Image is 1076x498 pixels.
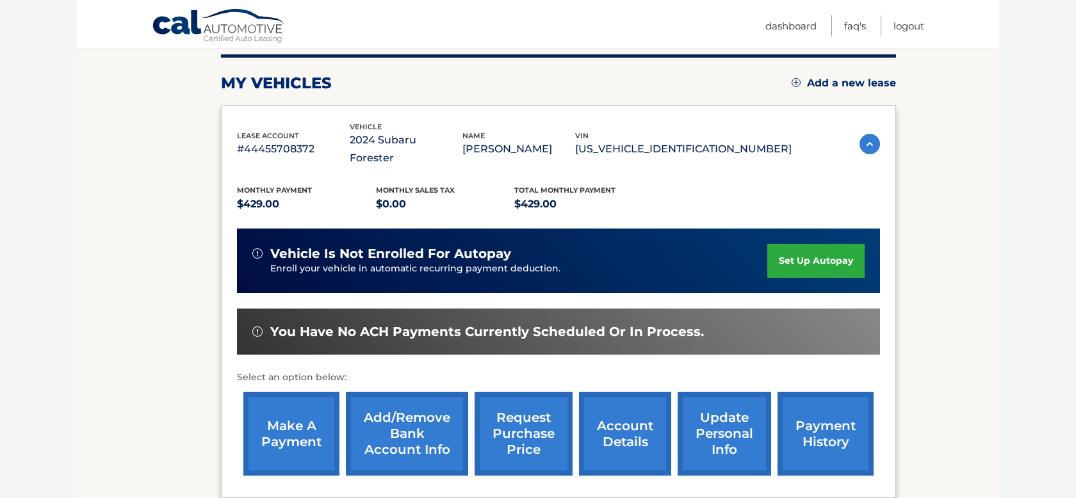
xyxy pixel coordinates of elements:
[237,370,880,385] p: Select an option below:
[575,131,589,140] span: vin
[350,122,382,131] span: vehicle
[765,15,817,36] a: Dashboard
[678,392,771,476] a: update personal info
[860,134,880,154] img: accordion-active.svg
[270,246,511,262] span: vehicle is not enrolled for autopay
[844,15,866,36] a: FAQ's
[514,186,615,195] span: Total Monthly Payment
[579,392,671,476] a: account details
[350,131,462,167] p: 2024 Subaru Forester
[221,74,332,93] h2: my vehicles
[237,140,350,158] p: #44455708372
[252,248,263,259] img: alert-white.svg
[237,131,299,140] span: lease account
[270,324,704,340] span: You have no ACH payments currently scheduled or in process.
[376,186,455,195] span: Monthly sales Tax
[237,186,312,195] span: Monthly Payment
[270,262,767,276] p: Enroll your vehicle in automatic recurring payment deduction.
[893,15,924,36] a: Logout
[462,140,575,158] p: [PERSON_NAME]
[462,131,485,140] span: name
[767,244,865,278] a: set up autopay
[376,195,515,213] p: $0.00
[252,326,263,337] img: alert-white.svg
[792,77,896,90] a: Add a new lease
[152,8,286,45] a: Cal Automotive
[575,140,792,158] p: [US_VEHICLE_IDENTIFICATION_NUMBER]
[778,392,874,476] a: payment history
[237,195,376,213] p: $429.00
[514,195,653,213] p: $429.00
[243,392,339,476] a: make a payment
[475,392,573,476] a: request purchase price
[792,78,801,87] img: add.svg
[346,392,468,476] a: Add/Remove bank account info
